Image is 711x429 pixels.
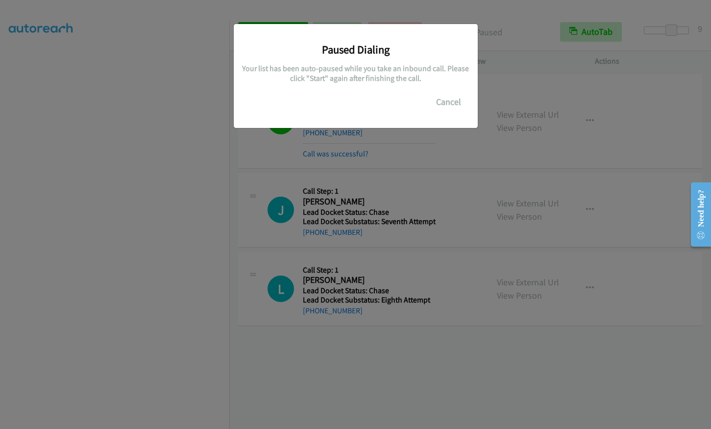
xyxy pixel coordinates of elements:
iframe: Resource Center [683,176,711,253]
h3: Paused Dialing [241,43,470,56]
button: Cancel [427,92,470,112]
h5: Your list has been auto-paused while you take an inbound call. Please click "Start" again after f... [241,64,470,83]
